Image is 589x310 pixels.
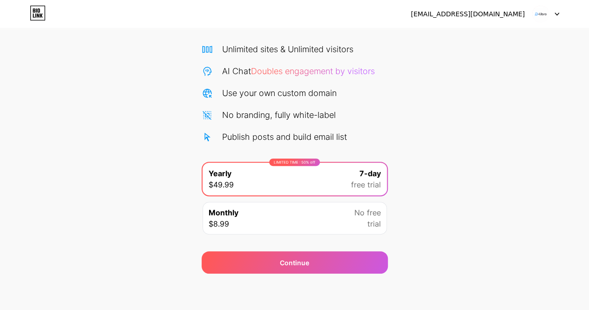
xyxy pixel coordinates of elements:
div: AI Chat [222,65,375,77]
div: Unlimited sites & Unlimited visitors [222,43,353,55]
span: Monthly [209,207,238,218]
span: $8.99 [209,218,229,229]
span: Yearly [209,168,231,179]
span: $49.99 [209,179,234,190]
div: No branding, fully white-label [222,109,336,121]
span: No free [354,207,381,218]
div: Use your own custom domain [222,87,337,99]
img: dlibro [532,5,549,23]
span: free trial [351,179,381,190]
span: Doubles engagement by visitors [251,66,375,76]
div: Continue [280,258,309,268]
div: LIMITED TIME : 50% off [269,158,320,166]
span: 7-day [359,168,381,179]
div: Publish posts and build email list [222,131,347,143]
div: [EMAIL_ADDRESS][DOMAIN_NAME] [411,9,525,19]
span: trial [367,218,381,229]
